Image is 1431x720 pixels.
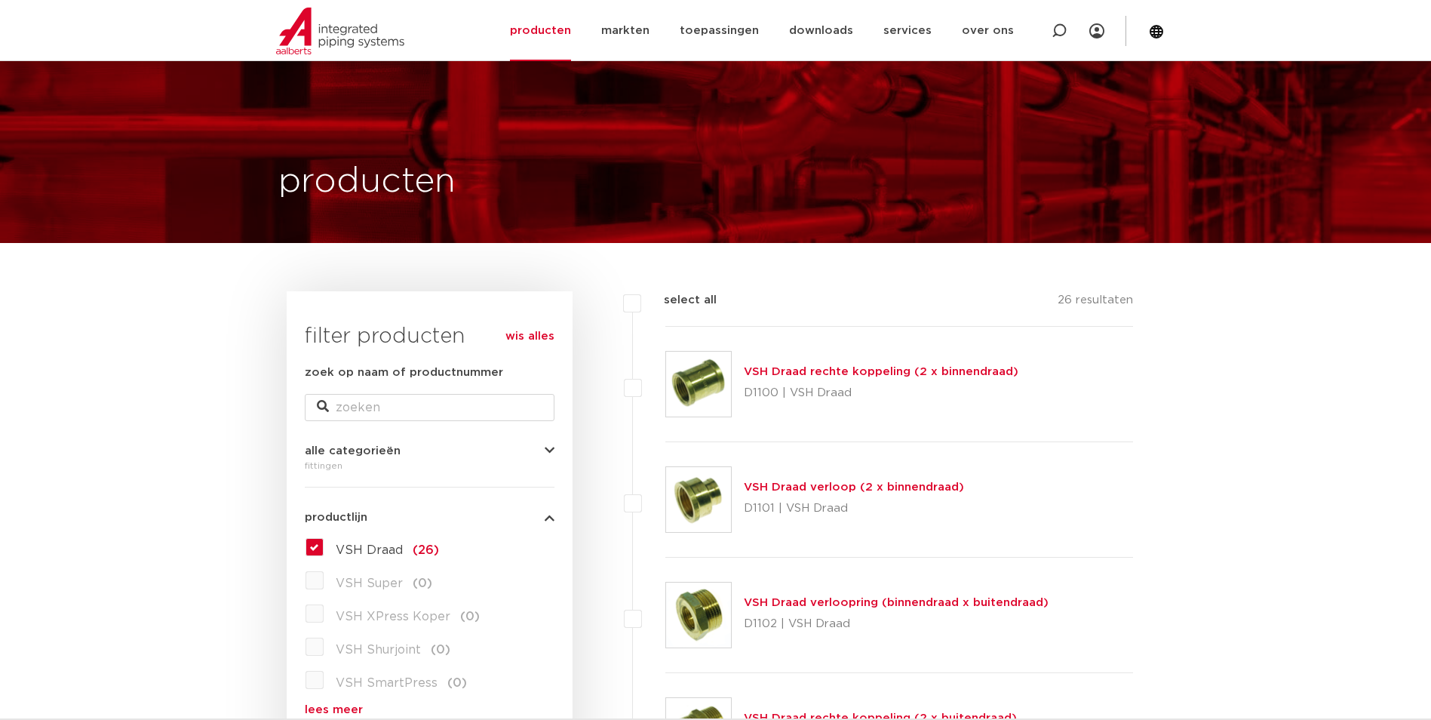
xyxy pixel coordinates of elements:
div: fittingen [305,457,554,475]
h1: producten [278,158,456,206]
input: zoeken [305,394,554,421]
img: Thumbnail for VSH Draad rechte koppeling (2 x binnendraad) [666,352,731,417]
p: D1100 | VSH Draad [744,381,1018,405]
span: (0) [460,611,480,623]
span: VSH XPress Koper [336,611,450,623]
span: VSH Draad [336,544,403,556]
img: Thumbnail for VSH Draad verloop (2 x binnendraad) [666,467,731,532]
span: VSH Super [336,577,403,589]
span: (0) [431,644,450,656]
a: lees meer [305,704,554,715]
span: alle categorieën [305,445,401,457]
button: alle categorieën [305,445,554,457]
label: select all [641,291,717,309]
h3: filter producten [305,322,554,352]
a: VSH Draad rechte koppeling (2 x binnendraad) [744,366,1018,377]
a: VSH Draad verloop (2 x binnendraad) [744,482,964,493]
a: wis alles [505,328,554,346]
button: productlijn [305,512,554,523]
label: zoek op naam of productnummer [305,364,503,382]
p: D1101 | VSH Draad [744,497,964,521]
span: (0) [413,577,432,589]
span: VSH Shurjoint [336,644,421,656]
span: (26) [413,544,439,556]
span: VSH SmartPress [336,677,438,689]
p: D1102 | VSH Draad [744,612,1049,636]
p: 26 resultaten [1058,291,1133,315]
span: (0) [447,677,467,689]
span: productlijn [305,512,367,523]
a: VSH Draad verloopring (binnendraad x buitendraad) [744,597,1049,608]
img: Thumbnail for VSH Draad verloopring (binnendraad x buitendraad) [666,583,731,648]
